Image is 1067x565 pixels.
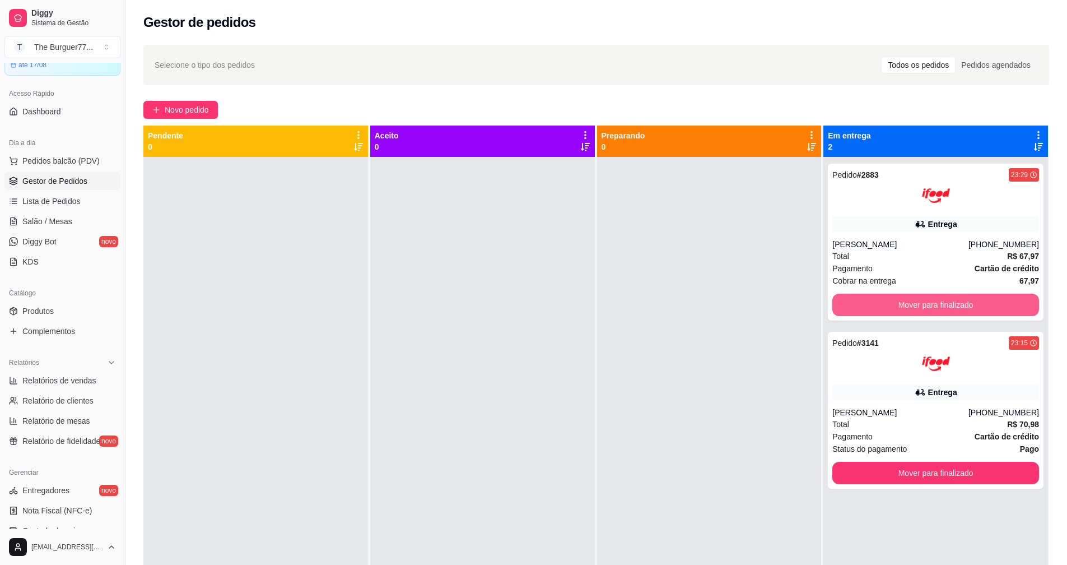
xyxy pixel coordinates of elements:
a: Dashboard [4,103,120,121]
article: até 17/08 [18,61,46,70]
span: Lista de Pedidos [22,196,81,207]
strong: Cartão de crédito [975,432,1039,441]
span: Complementos [22,326,75,337]
button: Pedidos balcão (PDV) [4,152,120,170]
span: Produtos [22,305,54,317]
div: 23:15 [1011,339,1028,348]
div: Dia a dia [4,134,120,152]
p: 2 [828,141,870,152]
div: 23:29 [1011,170,1028,179]
span: Relatórios [9,358,39,367]
span: KDS [22,256,39,267]
span: Diggy [31,8,116,18]
div: [PHONE_NUMBER] [968,239,1039,250]
a: Diggy Botnovo [4,233,120,251]
a: KDS [4,253,120,271]
p: Em entrega [828,130,870,141]
div: [PHONE_NUMBER] [968,407,1039,418]
span: Diggy Bot [22,236,57,247]
button: Select a team [4,36,120,58]
strong: Cartão de crédito [975,264,1039,273]
a: Controle de caixa [4,522,120,540]
span: Pedido [832,339,857,348]
span: Nota Fiscal (NFC-e) [22,505,92,516]
span: Pedido [832,170,857,179]
span: Relatório de fidelidade [22,436,100,447]
a: Relatório de fidelidadenovo [4,432,120,450]
strong: Pago [1020,444,1039,453]
button: [EMAIL_ADDRESS][DOMAIN_NAME] [4,534,120,561]
div: Catálogo [4,284,120,302]
strong: 67,97 [1019,276,1039,285]
img: ifood [922,182,950,210]
p: Aceito [375,130,399,141]
span: Novo pedido [165,104,209,116]
span: [EMAIL_ADDRESS][DOMAIN_NAME] [31,543,102,552]
div: Pedidos agendados [955,57,1037,73]
span: Cobrar na entrega [832,275,896,287]
a: Relatório de mesas [4,412,120,430]
button: Mover para finalizado [832,462,1039,484]
a: DiggySistema de Gestão [4,4,120,31]
span: Relatório de clientes [22,395,94,406]
button: Mover para finalizado [832,294,1039,316]
span: Dashboard [22,106,61,117]
a: Complementos [4,322,120,340]
span: Pedidos balcão (PDV) [22,155,100,166]
span: Total [832,418,849,430]
p: Preparando [602,130,645,141]
strong: R$ 67,97 [1007,252,1039,261]
span: Salão / Mesas [22,216,72,227]
a: Produtos [4,302,120,320]
p: 0 [375,141,399,152]
span: Pagamento [832,430,873,443]
span: Total [832,250,849,262]
a: Nota Fiscal (NFC-e) [4,502,120,520]
button: Novo pedido [143,101,218,119]
span: Pagamento [832,262,873,275]
a: Relatório de clientes [4,392,120,410]
div: The Burguer77 ... [34,41,93,53]
span: Entregadores [22,485,69,496]
strong: # 2883 [857,170,879,179]
p: 0 [602,141,645,152]
span: Controle de caixa [22,525,83,536]
span: Status do pagamento [832,443,907,455]
div: Acesso Rápido [4,85,120,103]
span: T [14,41,25,53]
strong: # 3141 [857,339,879,348]
div: [PERSON_NAME] [832,239,968,250]
strong: R$ 70,98 [1007,420,1039,429]
a: Relatórios de vendas [4,372,120,390]
span: Relatórios de vendas [22,375,96,386]
a: Salão / Mesas [4,212,120,230]
span: Selecione o tipo dos pedidos [155,59,255,71]
span: Gestor de Pedidos [22,175,87,187]
a: Gestor de Pedidos [4,172,120,190]
div: Entrega [928,387,957,398]
p: 0 [148,141,183,152]
span: plus [152,106,160,114]
p: Pendente [148,130,183,141]
span: Relatório de mesas [22,415,90,427]
a: Entregadoresnovo [4,481,120,499]
div: [PERSON_NAME] [832,407,968,418]
h2: Gestor de pedidos [143,13,256,31]
div: Todos os pedidos [882,57,955,73]
div: Gerenciar [4,464,120,481]
span: Sistema de Gestão [31,18,116,27]
div: Entrega [928,219,957,230]
img: ifood [922,350,950,378]
a: Lista de Pedidos [4,192,120,210]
